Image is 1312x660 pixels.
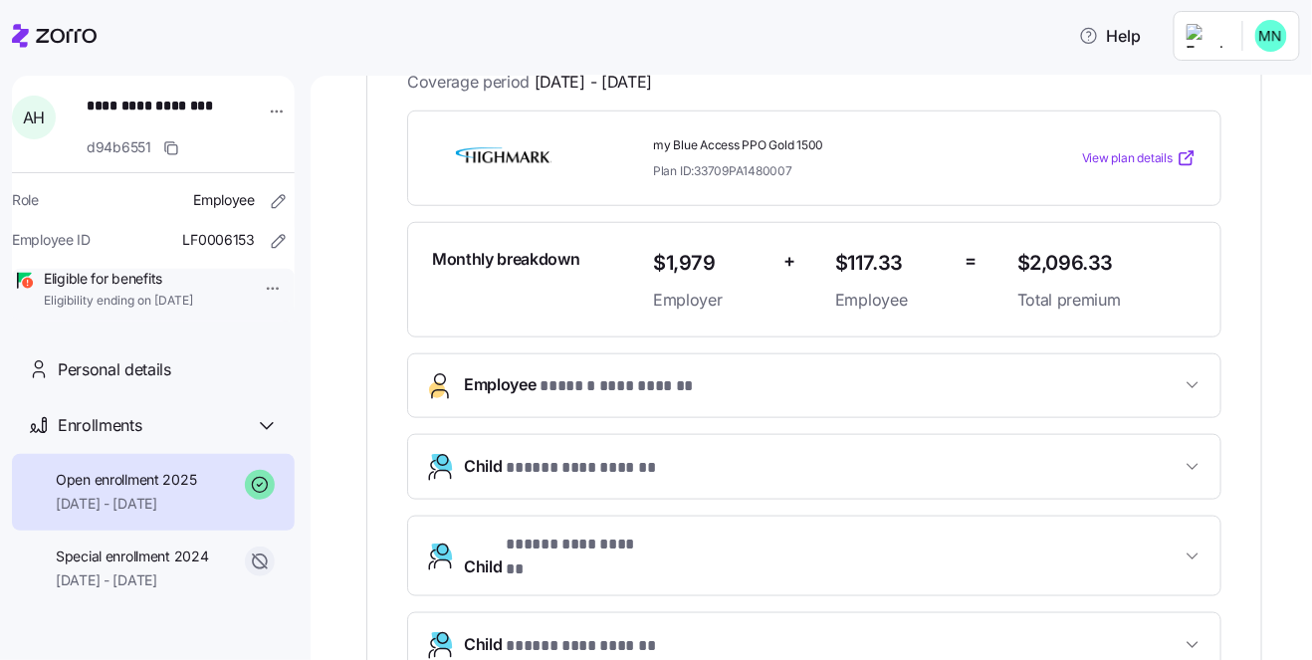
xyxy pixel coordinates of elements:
[12,230,91,250] span: Employee ID
[1187,24,1226,48] img: Employer logo
[56,470,196,490] span: Open enrollment 2025
[653,288,767,313] span: Employer
[653,162,792,179] span: Plan ID: 33709PA1480007
[464,632,666,659] span: Child
[464,372,709,399] span: Employee
[835,288,950,313] span: Employee
[783,247,795,276] span: +
[1017,247,1197,280] span: $2,096.33
[58,413,141,438] span: Enrollments
[1082,148,1197,168] a: View plan details
[1017,288,1197,313] span: Total premium
[87,137,151,157] span: d94b6551
[835,247,950,280] span: $117.33
[23,110,45,125] span: A H
[432,135,575,181] img: Highmark BlueCross BlueShield
[44,269,193,289] span: Eligible for benefits
[193,190,255,210] span: Employee
[653,137,1001,154] span: my Blue Access PPO Gold 1500
[407,70,652,95] span: Coverage period
[1255,20,1287,52] img: b0ee0d05d7ad5b312d7e0d752ccfd4ca
[535,70,652,95] span: [DATE] - [DATE]
[12,190,39,210] span: Role
[464,454,656,481] span: Child
[56,494,196,514] span: [DATE] - [DATE]
[432,247,580,272] span: Monthly breakdown
[464,533,654,580] span: Child
[56,547,209,566] span: Special enrollment 2024
[653,247,767,280] span: $1,979
[1063,16,1158,56] button: Help
[44,293,193,310] span: Eligibility ending on [DATE]
[1082,149,1173,168] span: View plan details
[56,570,209,590] span: [DATE] - [DATE]
[966,247,978,276] span: =
[183,230,255,250] span: LF0006153
[1079,24,1142,48] span: Help
[58,357,171,382] span: Personal details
